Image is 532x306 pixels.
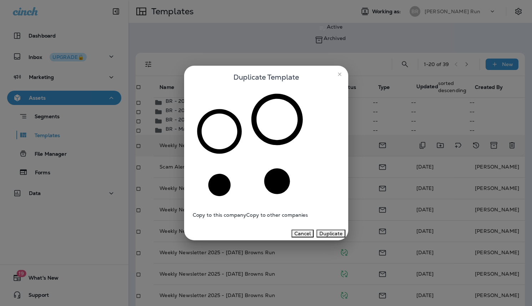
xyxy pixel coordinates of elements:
button: Cancel [292,230,314,237]
span: Copy to other companies [246,212,308,218]
span: Copy to this company [193,212,247,218]
span: Duplicate Template [233,71,299,83]
button: close [334,69,345,80]
button: Duplicate [316,230,345,237]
